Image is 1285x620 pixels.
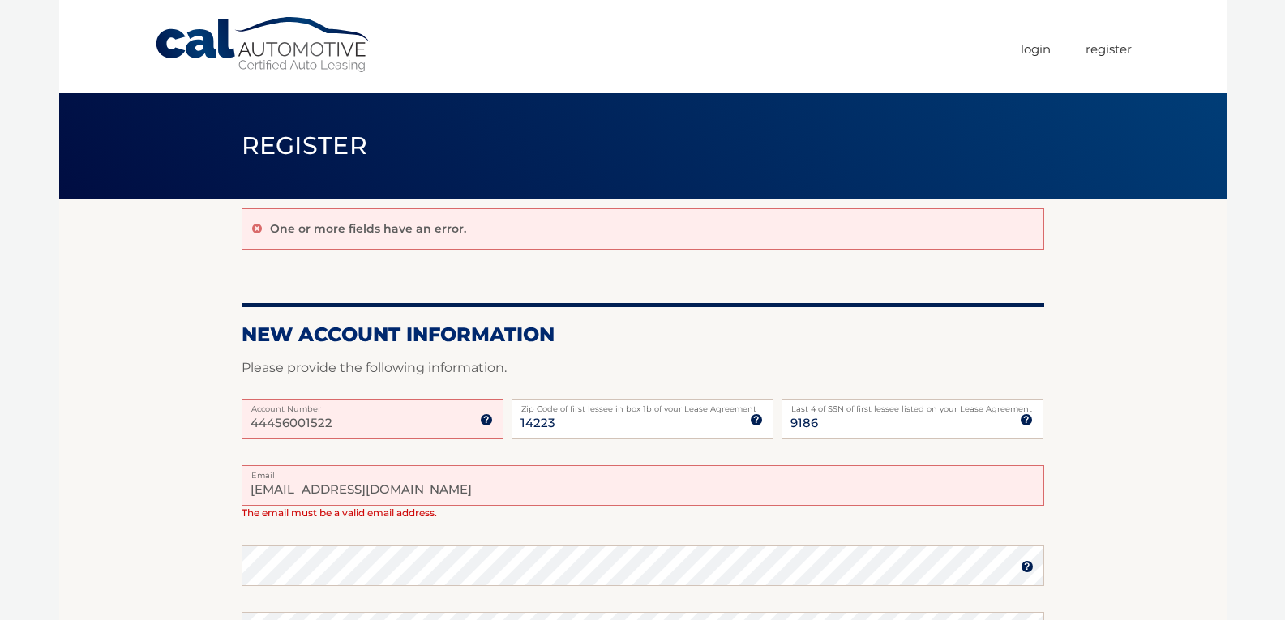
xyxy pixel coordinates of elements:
span: Register [242,130,368,160]
label: Account Number [242,399,503,412]
a: Login [1021,36,1051,62]
label: Email [242,465,1044,478]
img: tooltip.svg [480,413,493,426]
input: Zip Code [512,399,773,439]
h2: New Account Information [242,323,1044,347]
img: tooltip.svg [1021,560,1034,573]
input: Email [242,465,1044,506]
label: Zip Code of first lessee in box 1b of your Lease Agreement [512,399,773,412]
input: Account Number [242,399,503,439]
label: Last 4 of SSN of first lessee listed on your Lease Agreement [782,399,1043,412]
span: The email must be a valid email address. [242,507,437,519]
p: One or more fields have an error. [270,221,466,236]
a: Register [1086,36,1132,62]
img: tooltip.svg [750,413,763,426]
a: Cal Automotive [154,16,373,74]
img: tooltip.svg [1020,413,1033,426]
input: SSN or EIN (last 4 digits only) [782,399,1043,439]
p: Please provide the following information. [242,357,1044,379]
